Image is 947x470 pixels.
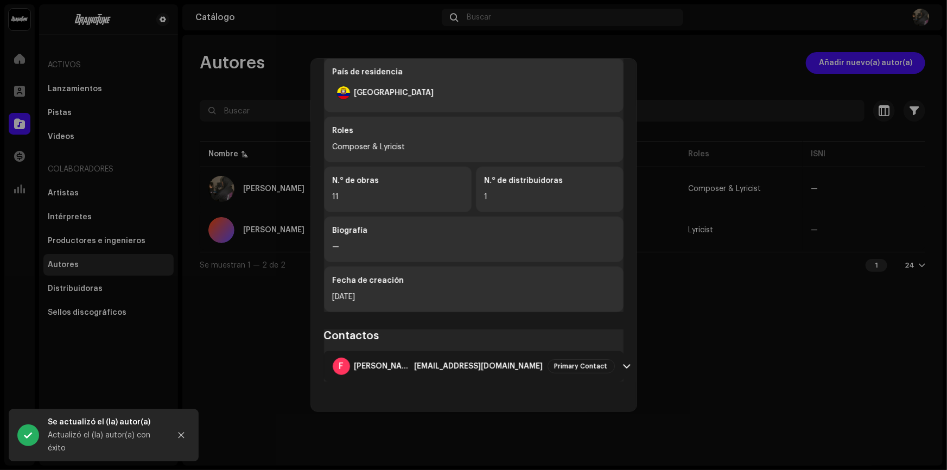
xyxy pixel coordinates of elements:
div: Composer & Lyricist [333,141,615,154]
div: Roles [333,125,615,136]
div: Actualizó el (la) autor(a) con éxito [48,429,162,455]
div: Se actualizó el (la) autor(a) [48,416,162,429]
div: 1 [485,190,615,204]
div: N.° de distribuidoras [485,175,615,186]
button: Close [170,424,192,446]
div: Freddy Alejandro Gurumendi Llanos [354,362,410,371]
div: N.° de obras [333,175,463,186]
div: Biografía [333,225,615,236]
p-accordion-header: F[PERSON_NAME][EMAIL_ADDRESS][DOMAIN_NAME]Primary Contact [324,351,624,382]
span: Primary Contact [555,363,608,370]
h4: Contactos [324,329,624,342]
div: País de residencia [333,67,615,78]
div: [EMAIL_ADDRESS][DOMAIN_NAME] [415,362,543,371]
strong: [GEOGRAPHIC_DATA] [354,88,434,97]
div: [DATE] [333,290,615,303]
div: Fecha de creación [333,275,615,286]
div: F [333,358,350,375]
div: 11 [333,190,463,204]
div: — [333,240,615,253]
